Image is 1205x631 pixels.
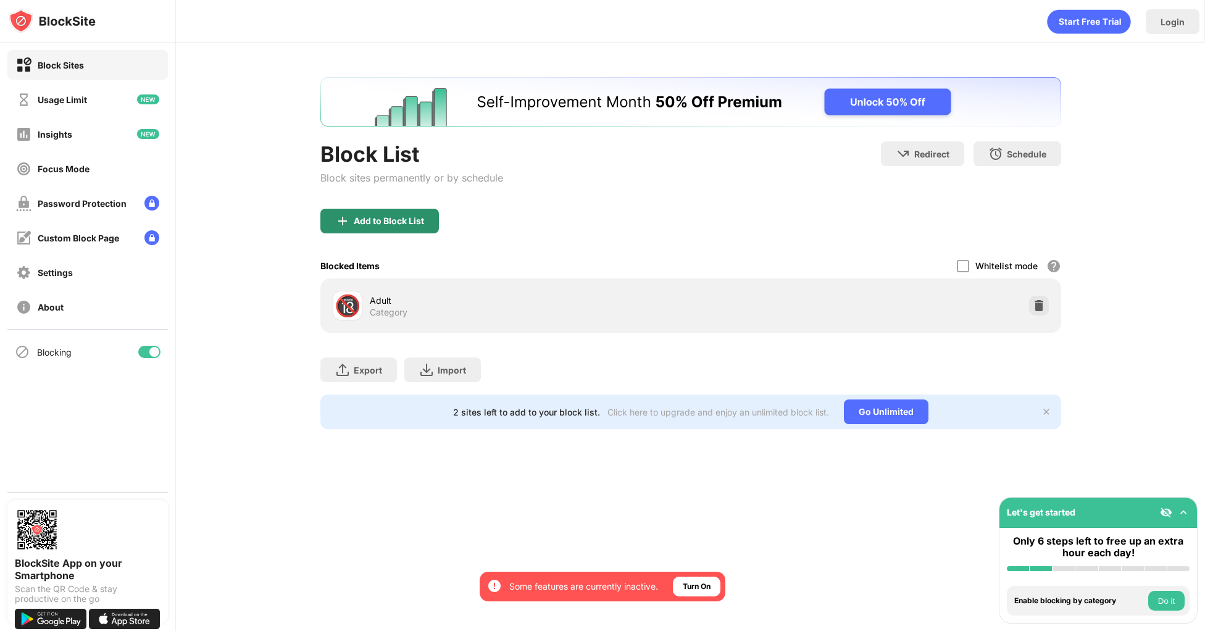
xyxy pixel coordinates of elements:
[16,57,31,73] img: block-on.svg
[16,92,31,107] img: time-usage-off.svg
[1161,17,1185,27] div: Login
[320,77,1061,127] iframe: Banner
[975,261,1038,271] div: Whitelist mode
[144,196,159,211] img: lock-menu.svg
[509,580,658,593] div: Some features are currently inactive.
[15,584,161,604] div: Scan the QR Code & stay productive on the go
[438,365,466,375] div: Import
[38,60,84,70] div: Block Sites
[1007,507,1075,517] div: Let's get started
[370,307,407,318] div: Category
[38,164,90,174] div: Focus Mode
[354,216,424,226] div: Add to Block List
[16,230,31,246] img: customize-block-page-off.svg
[38,129,72,140] div: Insights
[335,293,361,319] div: 🔞
[16,265,31,280] img: settings-off.svg
[137,94,159,104] img: new-icon.svg
[1047,9,1131,34] div: animation
[683,580,711,593] div: Turn On
[1148,591,1185,611] button: Do it
[137,129,159,139] img: new-icon.svg
[38,198,127,209] div: Password Protection
[37,347,72,357] div: Blocking
[320,172,503,184] div: Block sites permanently or by schedule
[38,94,87,105] div: Usage Limit
[9,9,96,33] img: logo-blocksite.svg
[38,302,64,312] div: About
[914,149,949,159] div: Redirect
[607,407,829,417] div: Click here to upgrade and enjoy an unlimited block list.
[38,267,73,278] div: Settings
[370,294,691,307] div: Adult
[1007,149,1046,159] div: Schedule
[15,345,30,359] img: blocking-icon.svg
[487,579,502,593] img: error-circle-white.svg
[16,299,31,315] img: about-off.svg
[354,365,382,375] div: Export
[15,508,59,552] img: options-page-qr-code.png
[1160,506,1172,519] img: eye-not-visible.svg
[1177,506,1190,519] img: omni-setup-toggle.svg
[320,141,503,167] div: Block List
[16,161,31,177] img: focus-off.svg
[15,557,161,582] div: BlockSite App on your Smartphone
[16,127,31,142] img: insights-off.svg
[1041,407,1051,417] img: x-button.svg
[15,609,86,629] img: get-it-on-google-play.svg
[38,233,119,243] div: Custom Block Page
[89,609,161,629] img: download-on-the-app-store.svg
[1007,535,1190,559] div: Only 6 steps left to free up an extra hour each day!
[1014,596,1145,605] div: Enable blocking by category
[144,230,159,245] img: lock-menu.svg
[320,261,380,271] div: Blocked Items
[844,399,928,424] div: Go Unlimited
[453,407,600,417] div: 2 sites left to add to your block list.
[16,196,31,211] img: password-protection-off.svg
